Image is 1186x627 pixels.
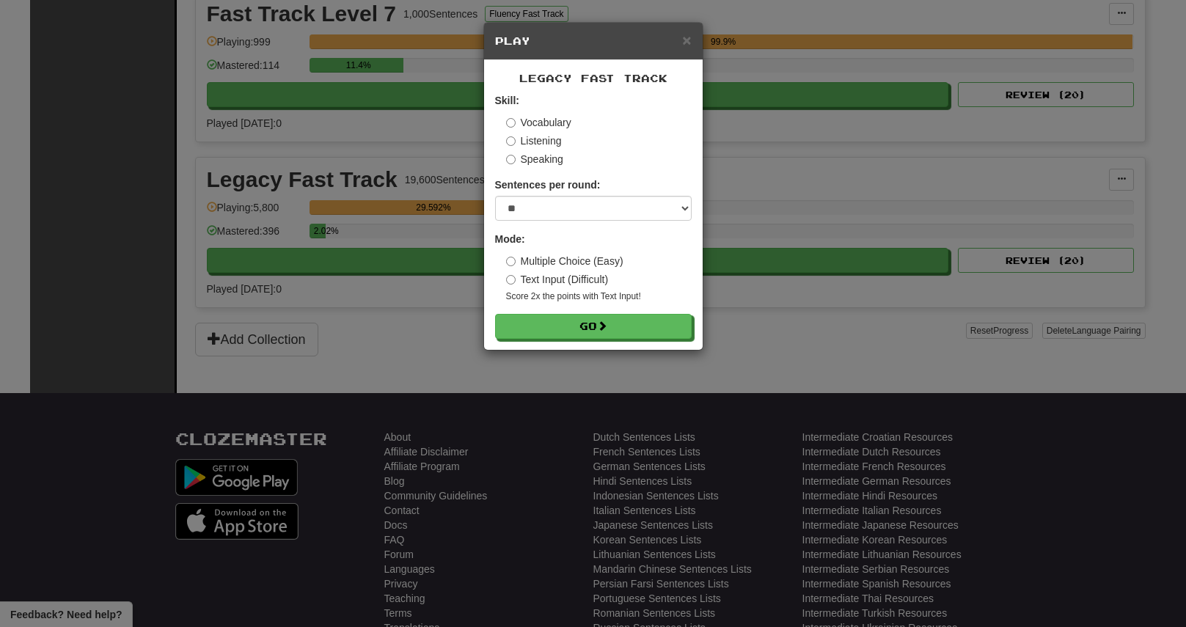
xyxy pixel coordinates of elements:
[506,155,516,164] input: Speaking
[495,34,692,48] h5: Play
[506,115,571,130] label: Vocabulary
[682,32,691,48] span: ×
[519,72,667,84] span: Legacy Fast Track
[495,177,601,192] label: Sentences per round:
[506,133,562,148] label: Listening
[495,233,525,245] strong: Mode:
[506,118,516,128] input: Vocabulary
[506,254,623,268] label: Multiple Choice (Easy)
[682,32,691,48] button: Close
[506,275,516,285] input: Text Input (Difficult)
[495,95,519,106] strong: Skill:
[506,290,692,303] small: Score 2x the points with Text Input !
[506,272,609,287] label: Text Input (Difficult)
[506,136,516,146] input: Listening
[506,152,563,166] label: Speaking
[495,314,692,339] button: Go
[506,257,516,266] input: Multiple Choice (Easy)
